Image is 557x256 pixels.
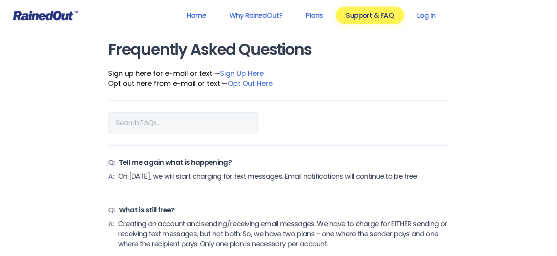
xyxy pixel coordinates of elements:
div: Opt out here from e-mail or text — [108,79,449,89]
span: Q: [108,157,115,167]
a: Support & FAQ [336,7,404,24]
h1: Frequently Asked Questions [108,41,449,58]
div: Sign up here for e-mail or text — [108,68,449,79]
a: Log In [407,7,445,24]
a: Why RainedOut? [219,7,293,24]
span: Tell me again what is happening? [119,157,232,167]
span: Q: [108,205,115,215]
a: Opt Out Here [228,79,273,88]
span: A: [108,171,114,181]
span: On [DATE], we will start charging for text messages. Email notifications will continue to be free. [118,171,418,181]
a: Plans [296,7,333,24]
a: Home [177,7,216,24]
span: A: [108,219,114,249]
span: Creating an account and sending/receiving email messages. We have to charge for EITHER sending or... [118,219,449,249]
a: Sign Up Here [220,68,264,78]
span: What is still free? [119,205,175,215]
input: Search FAQs… [108,112,258,134]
